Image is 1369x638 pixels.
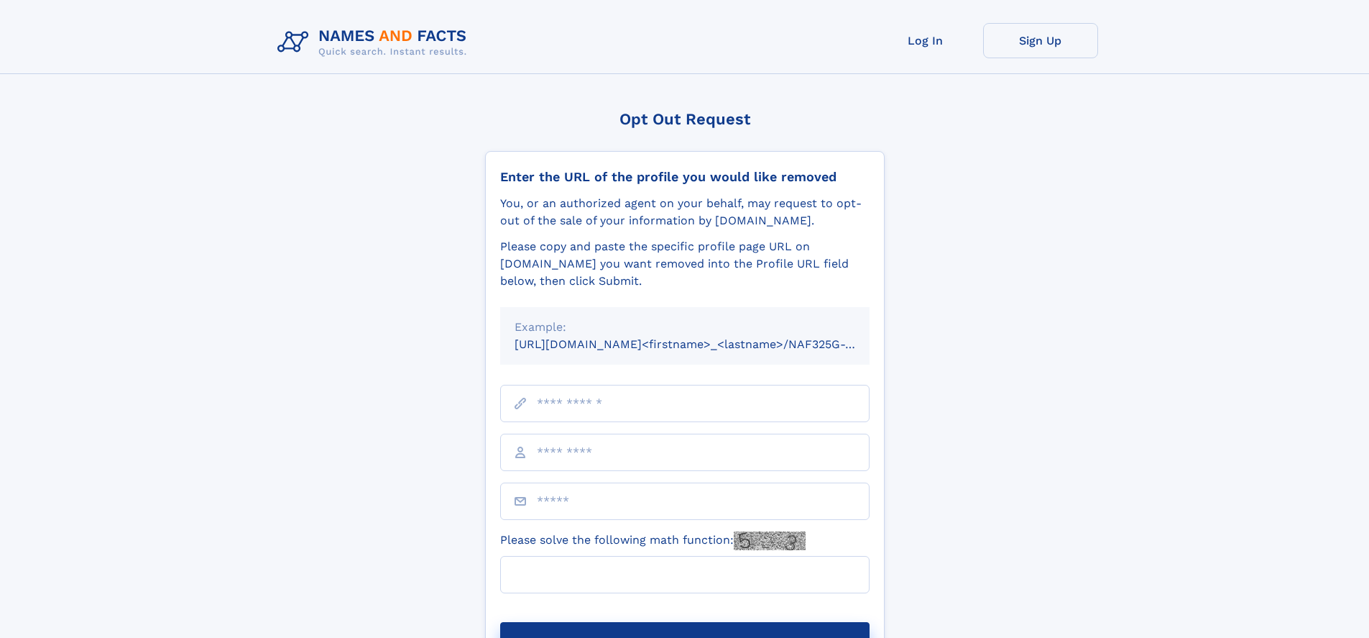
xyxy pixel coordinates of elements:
[868,23,983,58] a: Log In
[983,23,1098,58] a: Sign Up
[272,23,479,62] img: Logo Names and Facts
[500,195,870,229] div: You, or an authorized agent on your behalf, may request to opt-out of the sale of your informatio...
[500,169,870,185] div: Enter the URL of the profile you would like removed
[500,238,870,290] div: Please copy and paste the specific profile page URL on [DOMAIN_NAME] you want removed into the Pr...
[515,337,897,351] small: [URL][DOMAIN_NAME]<firstname>_<lastname>/NAF325G-xxxxxxxx
[515,319,855,336] div: Example:
[500,532,806,550] label: Please solve the following math function:
[485,110,885,128] div: Opt Out Request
